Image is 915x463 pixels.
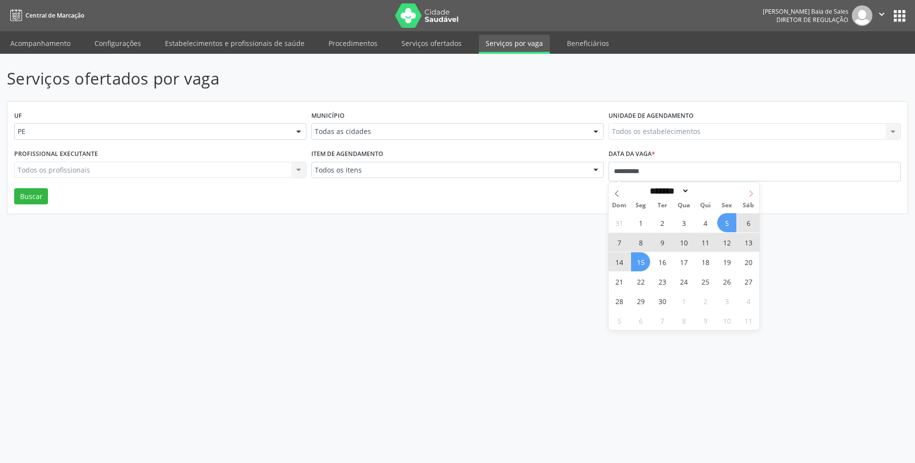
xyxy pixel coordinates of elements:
a: Serviços ofertados [395,35,469,52]
a: Serviços por vaga [479,35,550,54]
span: Setembro 16, 2025 [653,252,672,271]
span: Setembro 2, 2025 [653,213,672,232]
span: Setembro 14, 2025 [610,252,629,271]
span: Ter [652,202,673,209]
span: Setembro 6, 2025 [739,213,758,232]
span: Outubro 11, 2025 [739,311,758,330]
span: Setembro 18, 2025 [696,252,715,271]
i:  [876,9,887,20]
span: Setembro 3, 2025 [674,213,693,232]
span: Qui [695,202,716,209]
span: Outubro 8, 2025 [674,311,693,330]
span: Setembro 28, 2025 [610,291,629,310]
span: Setembro 10, 2025 [674,233,693,252]
span: Outubro 5, 2025 [610,311,629,330]
button:  [872,5,891,26]
span: Dom [609,202,630,209]
span: Central de Marcação [25,11,84,20]
label: Profissional executante [14,147,98,162]
a: Configurações [88,35,148,52]
label: Data da vaga [609,147,655,162]
span: Setembro 13, 2025 [739,233,758,252]
span: Setembro 11, 2025 [696,233,715,252]
select: Month [646,186,689,196]
a: Acompanhamento [3,35,77,52]
span: Sex [716,202,738,209]
span: Setembro 15, 2025 [631,252,650,271]
label: Unidade de agendamento [609,109,694,124]
span: Outubro 2, 2025 [696,291,715,310]
a: Estabelecimentos e profissionais de saúde [158,35,311,52]
span: Outubro 3, 2025 [717,291,736,310]
span: Setembro 12, 2025 [717,233,736,252]
button: apps [891,7,908,24]
p: Serviços ofertados por vaga [7,66,638,91]
span: Diretor de regulação [776,16,848,24]
span: Todos os itens [315,165,584,175]
span: Setembro 27, 2025 [739,272,758,291]
span: Agosto 31, 2025 [610,213,629,232]
span: Setembro 24, 2025 [674,272,693,291]
label: Item de agendamento [311,147,383,162]
span: Seg [630,202,652,209]
label: UF [14,109,22,124]
span: Setembro 1, 2025 [631,213,650,232]
span: Setembro 23, 2025 [653,272,672,291]
label: Município [311,109,345,124]
span: Outubro 7, 2025 [653,311,672,330]
span: Setembro 7, 2025 [610,233,629,252]
span: Setembro 17, 2025 [674,252,693,271]
span: Outubro 6, 2025 [631,311,650,330]
input: Year [689,186,722,196]
span: Todas as cidades [315,127,584,136]
a: Beneficiários [560,35,616,52]
span: Setembro 5, 2025 [717,213,736,232]
span: Outubro 4, 2025 [739,291,758,310]
button: Buscar [14,188,48,205]
span: Outubro 1, 2025 [674,291,693,310]
div: [PERSON_NAME] Baia de Sales [763,7,848,16]
span: Setembro 20, 2025 [739,252,758,271]
span: Outubro 9, 2025 [696,311,715,330]
span: Setembro 9, 2025 [653,233,672,252]
span: PE [18,127,286,136]
span: Setembro 29, 2025 [631,291,650,310]
span: Setembro 22, 2025 [631,272,650,291]
span: Sáb [738,202,759,209]
span: Setembro 25, 2025 [696,272,715,291]
span: Setembro 30, 2025 [653,291,672,310]
span: Outubro 10, 2025 [717,311,736,330]
span: Setembro 8, 2025 [631,233,650,252]
span: Setembro 21, 2025 [610,272,629,291]
a: Procedimentos [322,35,384,52]
a: Central de Marcação [7,7,84,23]
img: img [852,5,872,26]
span: Setembro 19, 2025 [717,252,736,271]
span: Qua [673,202,695,209]
span: Setembro 4, 2025 [696,213,715,232]
span: Setembro 26, 2025 [717,272,736,291]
